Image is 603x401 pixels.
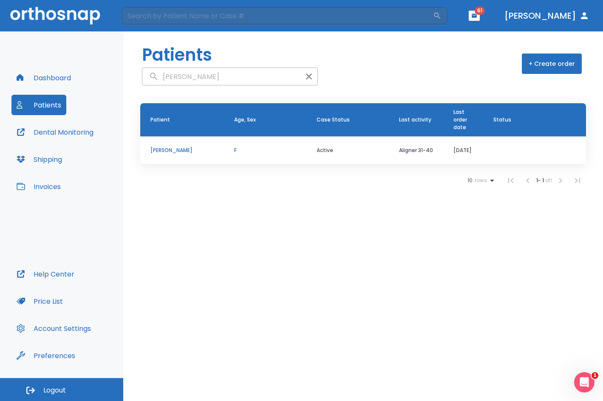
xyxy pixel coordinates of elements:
p: [PERSON_NAME] [150,147,214,154]
h1: Patients [142,42,212,68]
span: rows [473,178,487,184]
span: Last activity [399,116,431,124]
span: Case Status [317,116,350,124]
span: Last order date [453,108,467,131]
span: Age, Sex [234,116,256,124]
span: 1 [592,372,598,379]
button: + Create order [522,54,582,74]
td: Active [306,136,389,165]
td: [DATE] [443,136,483,165]
p: F [234,147,296,154]
button: Dashboard [11,68,76,88]
input: Search by Patient Name or Case # [122,7,433,24]
button: Invoices [11,176,66,197]
button: Price List [11,291,68,311]
button: Preferences [11,345,80,366]
span: Status [493,116,511,124]
button: Shipping [11,149,67,169]
button: Dental Monitoring [11,122,99,142]
button: [PERSON_NAME] [501,8,593,23]
img: Orthosnap [10,7,100,24]
td: Aligner 31-40 [389,136,443,165]
iframe: Intercom live chat [574,372,595,393]
span: 1 - 1 [536,177,545,184]
input: search [142,68,300,85]
span: 10 [467,178,473,184]
button: Account Settings [11,318,96,339]
span: of 1 [545,177,552,184]
span: Patient [150,116,170,124]
span: Logout [43,386,66,395]
span: 61 [475,6,485,15]
button: Help Center [11,264,79,284]
button: Patients [11,95,66,115]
